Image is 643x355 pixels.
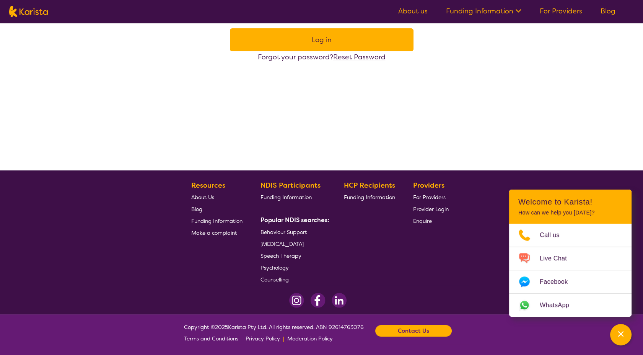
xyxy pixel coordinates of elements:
[287,333,333,344] a: Moderation Policy
[601,7,615,16] a: Blog
[398,7,428,16] a: About us
[260,226,326,238] a: Behaviour Support
[446,7,521,16] a: Funding Information
[191,227,243,239] a: Make a complaint
[191,203,243,215] a: Blog
[260,238,326,250] a: [MEDICAL_DATA]
[413,191,449,203] a: For Providers
[332,293,347,308] img: LinkedIn
[184,321,364,344] span: Copyright © 2025 Karista Pty Ltd. All rights reserved. ABN 92614763076
[509,294,632,317] a: Web link opens in a new tab.
[413,215,449,227] a: Enquire
[344,191,395,203] a: Funding Information
[310,293,326,308] img: Facebook
[344,194,395,201] span: Funding Information
[260,191,326,203] a: Funding Information
[246,335,280,342] span: Privacy Policy
[540,253,576,264] span: Live Chat
[540,229,569,241] span: Call us
[413,218,432,224] span: Enquire
[191,218,243,224] span: Funding Information
[509,224,632,317] ul: Choose channel
[260,264,289,271] span: Psychology
[230,28,413,51] button: Log in
[283,333,284,344] p: |
[540,276,577,288] span: Facebook
[9,6,48,17] img: Karista logo
[246,333,280,344] a: Privacy Policy
[413,194,446,201] span: For Providers
[260,262,326,273] a: Psychology
[344,181,395,190] b: HCP Recipients
[184,333,238,344] a: Terms and Conditions
[260,240,304,247] span: [MEDICAL_DATA]
[610,324,632,345] button: Channel Menu
[230,51,413,63] div: Forgot your password?
[518,197,622,206] h2: Welcome to Karista!
[260,194,312,201] span: Funding Information
[518,209,622,216] p: How can we help you [DATE]?
[184,335,238,342] span: Terms and Conditions
[191,206,202,213] span: Blog
[260,181,321,190] b: NDIS Participants
[191,181,225,190] b: Resources
[260,273,326,285] a: Counselling
[413,181,444,190] b: Providers
[289,293,304,308] img: Instagram
[333,52,386,62] a: Reset Password
[191,194,214,201] span: About Us
[413,206,449,213] span: Provider Login
[287,335,333,342] span: Moderation Policy
[540,7,582,16] a: For Providers
[260,276,289,283] span: Counselling
[509,190,632,317] div: Channel Menu
[260,250,326,262] a: Speech Therapy
[260,229,307,236] span: Behaviour Support
[191,229,237,236] span: Make a complaint
[398,325,429,337] b: Contact Us
[260,252,301,259] span: Speech Therapy
[241,333,243,344] p: |
[540,299,578,311] span: WhatsApp
[413,203,449,215] a: Provider Login
[260,216,329,224] b: Popular NDIS searches:
[191,215,243,227] a: Funding Information
[191,191,243,203] a: About Us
